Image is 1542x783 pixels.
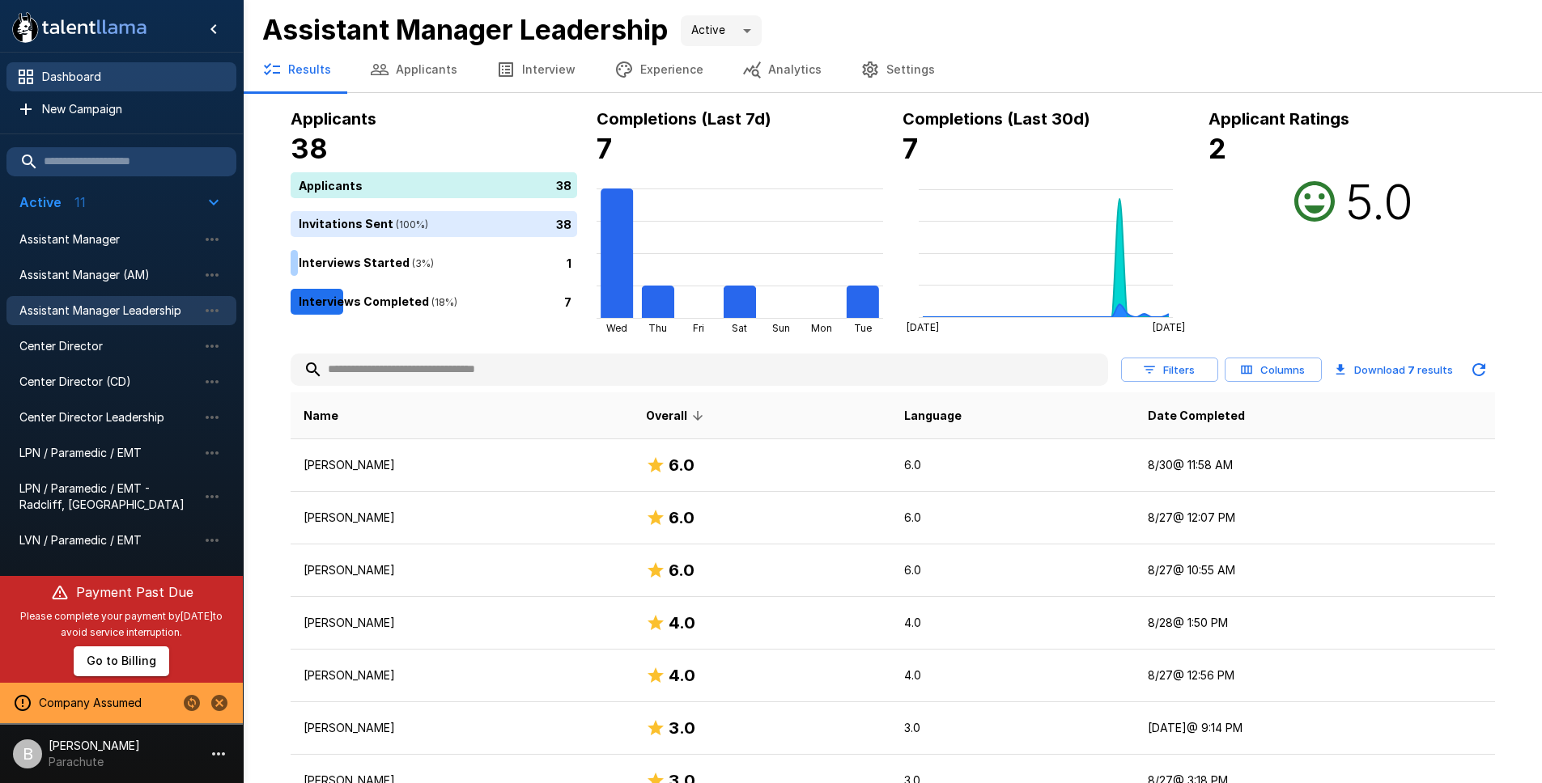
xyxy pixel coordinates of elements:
[811,322,832,334] tspan: Mon
[904,615,1122,631] p: 4.0
[853,322,871,334] tspan: Tue
[841,47,954,92] button: Settings
[595,47,723,92] button: Experience
[350,47,477,92] button: Applicants
[1148,406,1245,425] span: Date Completed
[1121,358,1218,383] button: Filters
[669,662,695,688] h6: 4.0
[1135,650,1494,702] td: 8/27 @ 12:56 PM
[262,13,668,46] b: Assistant Manager Leadership
[567,254,571,271] p: 1
[564,293,571,310] p: 7
[907,321,939,333] tspan: [DATE]
[904,562,1122,578] p: 6.0
[1135,492,1494,544] td: 8/27 @ 12:07 PM
[304,562,621,578] p: [PERSON_NAME]
[669,452,695,478] h6: 6.0
[1209,109,1349,129] b: Applicant Ratings
[771,322,789,334] tspan: Sun
[597,109,771,129] b: Completions (Last 7d)
[903,132,918,165] b: 7
[291,132,328,165] b: 38
[304,406,338,425] span: Name
[1152,321,1184,333] tspan: [DATE]
[1463,353,1495,386] button: Updated Today - 1:30 PM
[669,505,695,531] h6: 6.0
[693,322,704,334] tspan: Fri
[904,667,1122,684] p: 4.0
[477,47,595,92] button: Interview
[1135,597,1494,650] td: 8/28 @ 1:50 PM
[903,109,1090,129] b: Completions (Last 30d)
[1328,353,1459,386] button: Download 7 results
[681,15,762,46] div: Active
[304,457,621,473] p: [PERSON_NAME]
[291,109,376,129] b: Applicants
[904,406,962,425] span: Language
[1135,544,1494,597] td: 8/27 @ 10:55 AM
[304,615,621,631] p: [PERSON_NAME]
[669,610,695,636] h6: 4.0
[556,215,571,232] p: 38
[904,510,1122,526] p: 6.0
[304,510,621,526] p: [PERSON_NAME]
[1209,132,1226,165] b: 2
[606,322,627,334] tspan: Wed
[723,47,841,92] button: Analytics
[1135,702,1494,755] td: [DATE] @ 9:14 PM
[904,457,1122,473] p: 6.0
[304,720,621,736] p: [PERSON_NAME]
[904,720,1122,736] p: 3.0
[597,132,612,165] b: 7
[556,176,571,193] p: 38
[304,667,621,684] p: [PERSON_NAME]
[1225,358,1322,383] button: Columns
[669,715,695,741] h6: 3.0
[243,47,350,92] button: Results
[669,557,695,583] h6: 6.0
[732,322,747,334] tspan: Sat
[1345,172,1413,231] h2: 5.0
[648,322,667,334] tspan: Thu
[646,406,708,425] span: Overall
[1135,439,1494,492] td: 8/30 @ 11:58 AM
[1408,363,1415,376] b: 7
